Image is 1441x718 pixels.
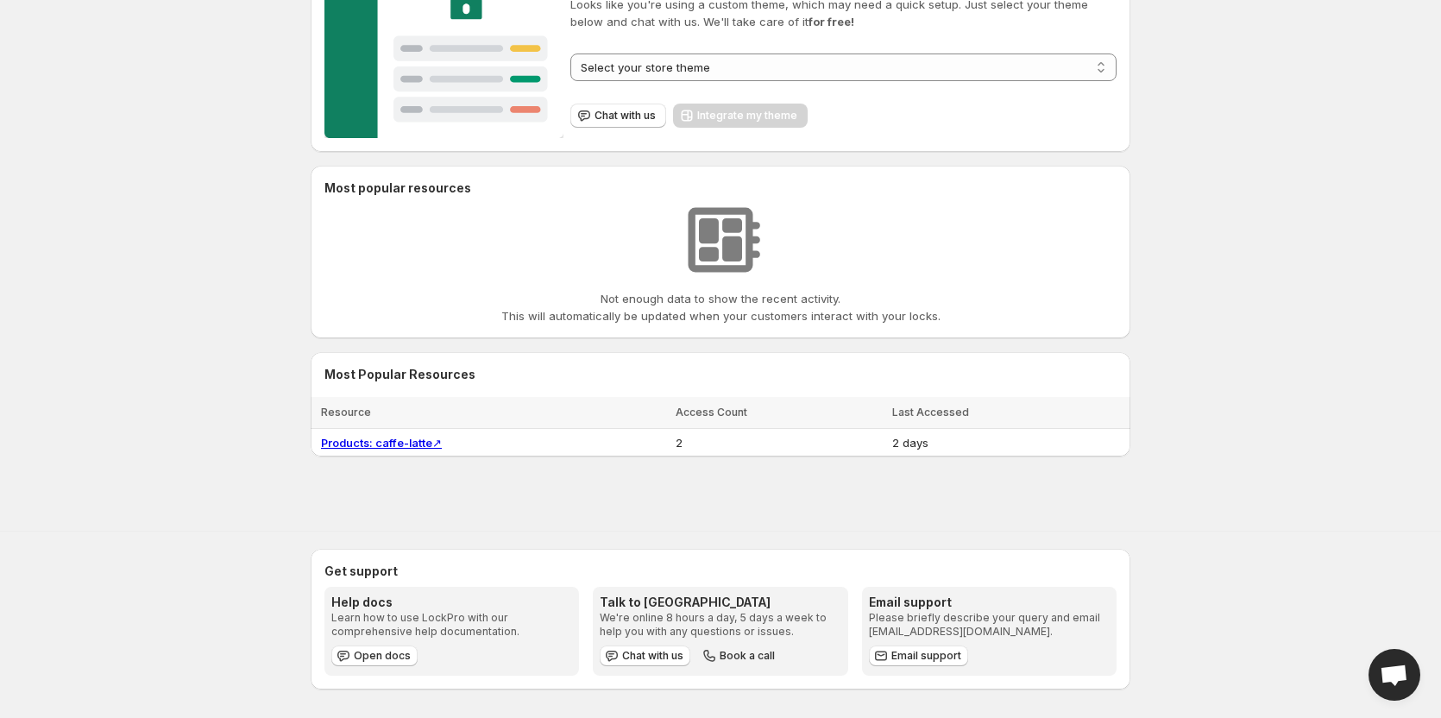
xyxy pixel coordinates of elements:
[331,594,572,611] h3: Help docs
[809,15,854,28] strong: for free!
[501,290,941,324] p: Not enough data to show the recent activity. This will automatically be updated when your custome...
[324,366,1117,383] h2: Most Popular Resources
[324,563,1117,580] h2: Get support
[331,646,418,666] a: Open docs
[570,104,666,128] button: Chat with us
[677,197,764,283] img: No resources found
[869,594,1110,611] h3: Email support
[600,594,840,611] h3: Talk to [GEOGRAPHIC_DATA]
[869,611,1110,639] p: Please briefly describe your query and email [EMAIL_ADDRESS][DOMAIN_NAME].
[354,649,411,663] span: Open docs
[622,649,683,663] span: Chat with us
[600,611,840,639] p: We're online 8 hours a day, 5 days a week to help you with any questions or issues.
[720,649,775,663] span: Book a call
[891,649,961,663] span: Email support
[670,429,887,457] td: 2
[1369,649,1420,701] a: Open chat
[321,436,442,450] a: Products: caffe-latte↗
[595,109,656,123] span: Chat with us
[892,406,969,419] span: Last Accessed
[324,179,1117,197] h2: Most popular resources
[600,646,690,666] button: Chat with us
[697,646,782,666] button: Book a call
[887,429,1130,457] td: 2 days
[321,406,371,419] span: Resource
[869,646,968,666] a: Email support
[331,611,572,639] p: Learn how to use LockPro with our comprehensive help documentation.
[676,406,747,419] span: Access Count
